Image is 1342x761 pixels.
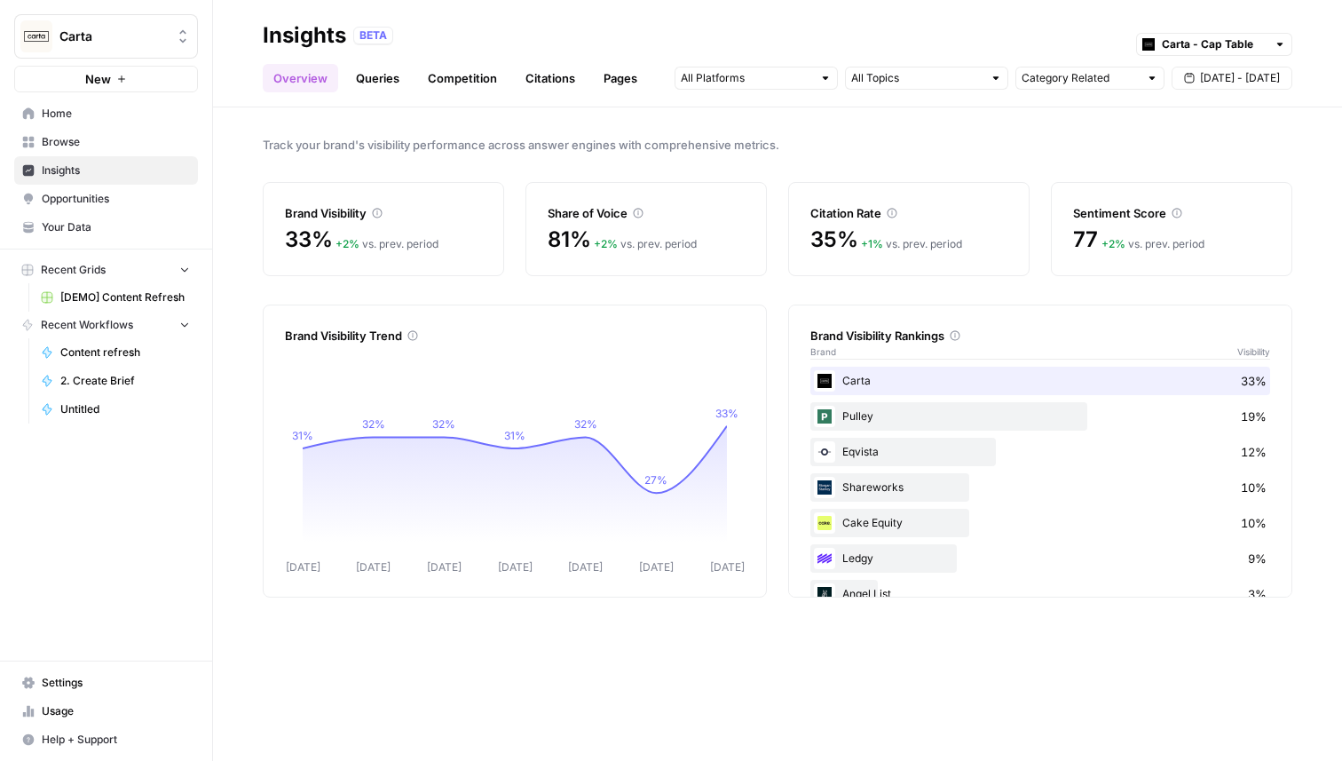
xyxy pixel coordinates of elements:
input: Carta - Cap Table [1162,36,1267,53]
a: Opportunities [14,185,198,213]
div: Cake Equity [810,509,1270,537]
tspan: 33% [715,407,738,420]
tspan: 31% [292,429,313,442]
div: vs. prev. period [335,236,438,252]
div: Eqvista [810,438,1270,466]
span: Untitled [60,401,190,417]
span: 81% [548,226,590,254]
img: u02qnnqpa7ceiw6p01io3how8agt [814,406,835,427]
span: 10% [1241,479,1267,496]
tspan: [DATE] [286,560,320,574]
div: Ledgy [810,544,1270,573]
img: ojwm89iittpj2j2x5tgvhrn984bb [814,441,835,463]
div: Angel List [810,580,1270,608]
a: Home [14,99,198,128]
a: Overview [263,64,338,92]
img: Carta Logo [20,20,52,52]
tspan: 32% [362,417,385,431]
div: BETA [353,27,393,44]
button: Recent Grids [14,257,198,283]
div: vs. prev. period [594,236,697,252]
span: 33% [1241,372,1267,390]
button: New [14,66,198,92]
button: Recent Workflows [14,312,198,338]
img: 3j4eyfwabgqhe0my3byjh9gp8r3o [814,583,835,605]
div: Pulley [810,402,1270,431]
a: Citations [515,64,586,92]
a: [DEMO] Content Refresh [33,283,198,312]
div: Shareworks [810,473,1270,502]
span: Usage [42,703,190,719]
span: 19% [1241,408,1267,425]
div: Citation Rate [810,204,1007,222]
span: 77 [1073,226,1098,254]
div: vs. prev. period [861,236,962,252]
div: Sentiment Score [1073,204,1270,222]
a: Browse [14,128,198,156]
span: 3% [1248,585,1267,603]
tspan: 27% [644,473,667,487]
img: 4pynuglrc3sixi0so0f0dcx4ule5 [814,548,835,569]
input: All Platforms [681,69,812,87]
span: Your Data [42,219,190,235]
span: [DEMO] Content Refresh [60,289,190,305]
a: Content refresh [33,338,198,367]
tspan: [DATE] [639,560,674,574]
span: 2. Create Brief [60,373,190,389]
span: + 2 % [1101,237,1125,250]
a: Pages [593,64,648,92]
input: Category Related [1022,69,1139,87]
span: Brand [810,345,836,359]
span: Help + Support [42,732,190,748]
tspan: 32% [432,417,455,431]
span: 35% [810,226,857,254]
a: Your Data [14,213,198,242]
span: Track your brand's visibility performance across answer engines with comprehensive metrics. [263,136,1292,154]
div: Insights [263,21,346,50]
tspan: [DATE] [710,560,745,574]
span: Recent Grids [41,262,106,278]
span: + 2 % [594,237,618,250]
span: Carta [59,28,167,45]
a: Queries [345,64,410,92]
a: Settings [14,669,198,697]
img: c35yeiwf0qjehltklbh57st2xhbo [814,370,835,392]
tspan: [DATE] [568,560,603,574]
div: Carta [810,367,1270,395]
tspan: [DATE] [356,560,391,574]
tspan: [DATE] [498,560,533,574]
span: Content refresh [60,345,190,361]
span: Home [42,106,190,122]
tspan: [DATE] [427,560,462,574]
div: Share of Voice [548,204,745,222]
a: Untitled [33,395,198,424]
span: 9% [1248,550,1267,567]
span: New [85,70,111,88]
span: Visibility [1237,345,1270,359]
span: Opportunities [42,191,190,207]
input: All Topics [851,69,983,87]
div: vs. prev. period [1101,236,1204,252]
a: Insights [14,156,198,185]
div: Brand Visibility Trend [285,327,745,345]
span: Recent Workflows [41,317,133,333]
span: Browse [42,134,190,150]
img: co3w649im0m6efu8dv1ax78du890 [814,477,835,498]
button: Workspace: Carta [14,14,198,59]
span: [DATE] - [DATE] [1200,70,1280,86]
div: Brand Visibility [285,204,482,222]
span: Settings [42,675,190,691]
span: 33% [285,226,332,254]
button: Help + Support [14,725,198,754]
tspan: 31% [504,429,525,442]
a: Usage [14,697,198,725]
a: Competition [417,64,508,92]
div: Brand Visibility Rankings [810,327,1270,345]
button: [DATE] - [DATE] [1172,67,1292,90]
a: 2. Create Brief [33,367,198,395]
span: 12% [1241,443,1267,461]
span: 10% [1241,514,1267,532]
img: fe4fikqdqe1bafe3px4l1blbafc7 [814,512,835,534]
span: Insights [42,163,190,178]
span: + 1 % [861,237,883,250]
